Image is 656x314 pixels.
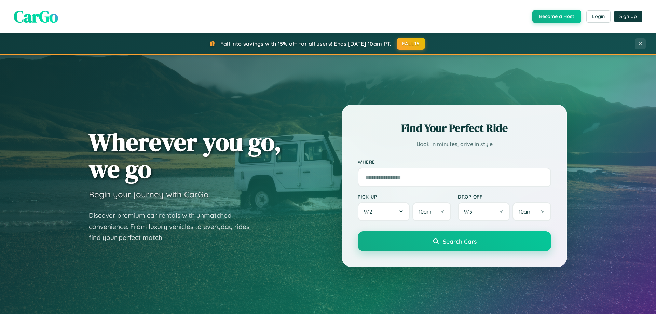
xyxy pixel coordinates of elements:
[412,202,451,221] button: 10am
[220,40,392,47] span: Fall into savings with 15% off for all users! Ends [DATE] 10am PT.
[358,159,551,165] label: Where
[458,194,551,200] label: Drop-off
[397,38,425,50] button: FALL15
[358,139,551,149] p: Book in minutes, drive in style
[519,208,532,215] span: 10am
[358,202,410,221] button: 9/2
[586,10,611,23] button: Login
[14,5,58,28] span: CarGo
[89,210,260,243] p: Discover premium car rentals with unmatched convenience. From luxury vehicles to everyday rides, ...
[443,237,477,245] span: Search Cars
[358,194,451,200] label: Pick-up
[358,121,551,136] h2: Find Your Perfect Ride
[89,189,209,200] h3: Begin your journey with CarGo
[364,208,375,215] span: 9 / 2
[419,208,432,215] span: 10am
[614,11,642,22] button: Sign Up
[532,10,581,23] button: Become a Host
[512,202,551,221] button: 10am
[464,208,476,215] span: 9 / 3
[458,202,510,221] button: 9/3
[89,128,282,182] h1: Wherever you go, we go
[358,231,551,251] button: Search Cars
